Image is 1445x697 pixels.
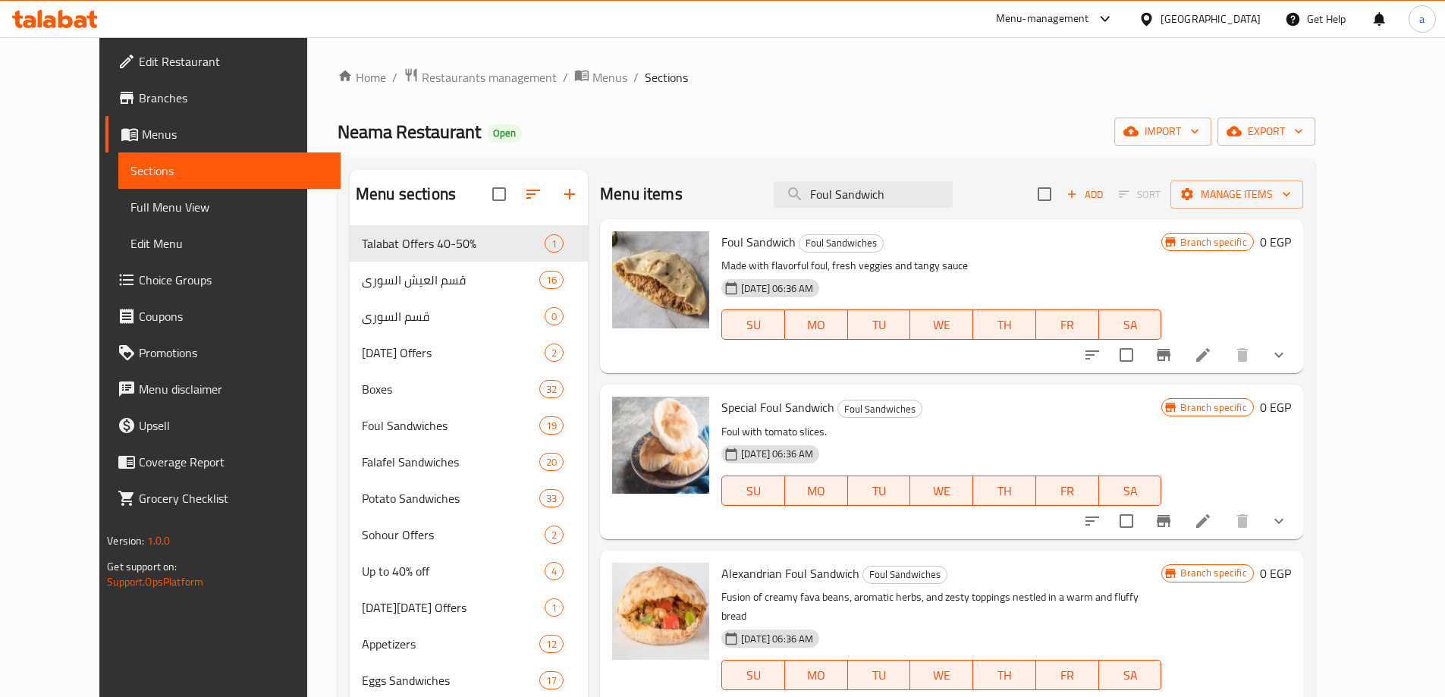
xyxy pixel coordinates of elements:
[362,562,545,580] span: Up to 40% off
[862,566,947,584] div: Foul Sandwiches
[1194,512,1212,530] a: Edit menu item
[1036,660,1099,690] button: FR
[362,635,539,653] div: Appetizers
[863,566,947,583] span: Foul Sandwiches
[838,400,922,418] span: Foul Sandwiches
[645,68,688,86] span: Sections
[142,125,328,143] span: Menus
[139,271,328,289] span: Choice Groups
[362,526,545,544] span: Sohour Offers
[139,52,328,71] span: Edit Restaurant
[350,444,588,480] div: Falafel Sandwiches20
[105,298,341,334] a: Coupons
[107,531,144,551] span: Version:
[545,564,563,579] span: 4
[350,298,588,334] div: قسم السوري0
[350,589,588,626] div: [DATE][DATE] Offers1
[487,127,522,140] span: Open
[1260,397,1291,418] h6: 0 EGP
[539,416,564,435] div: items
[721,396,834,419] span: Special Foul Sandwich
[350,334,588,371] div: [DATE] Offers2
[545,307,564,325] div: items
[362,598,545,617] span: [DATE][DATE] Offers
[1105,480,1156,502] span: SA
[848,309,911,340] button: TU
[1224,337,1261,373] button: delete
[791,664,842,686] span: MO
[139,380,328,398] span: Menu disclaimer
[1099,660,1162,690] button: SA
[545,309,563,324] span: 0
[1042,480,1093,502] span: FR
[139,416,328,435] span: Upsell
[356,183,456,206] h2: Menu sections
[350,407,588,444] div: Foul Sandwiches19
[1261,337,1297,373] button: show more
[600,183,683,206] h2: Menu items
[483,178,515,210] span: Select all sections
[799,234,883,252] span: Foul Sandwiches
[362,380,539,398] span: Boxes
[1105,664,1156,686] span: SA
[1029,178,1060,210] span: Select section
[139,453,328,471] span: Coverage Report
[139,489,328,507] span: Grocery Checklist
[1183,185,1291,204] span: Manage items
[338,68,386,86] a: Home
[1064,186,1105,203] span: Add
[916,314,967,336] span: WE
[1099,476,1162,506] button: SA
[545,528,563,542] span: 2
[105,371,341,407] a: Menu disclaimer
[735,281,819,296] span: [DATE] 06:36 AM
[1060,183,1109,206] span: Add item
[107,572,203,592] a: Support.OpsPlatform
[1110,505,1142,537] span: Select to update
[551,176,588,212] button: Add section
[105,444,341,480] a: Coverage Report
[910,660,973,690] button: WE
[910,309,973,340] button: WE
[1042,664,1093,686] span: FR
[721,231,796,253] span: Foul Sandwich
[539,635,564,653] div: items
[540,491,563,506] span: 33
[545,598,564,617] div: items
[612,563,709,660] img: Alexandrian Foul Sandwich
[721,422,1161,441] p: Foul with tomato slices.
[721,309,785,340] button: SU
[1074,337,1110,373] button: sort-choices
[539,453,564,471] div: items
[1270,512,1288,530] svg: Show Choices
[130,234,328,253] span: Edit Menu
[362,271,539,289] div: قسم العيش السوري
[545,237,563,251] span: 1
[539,271,564,289] div: items
[785,660,848,690] button: MO
[799,234,884,253] div: Foul Sandwiches
[515,176,551,212] span: Sort sections
[1110,339,1142,371] span: Select to update
[1174,235,1252,250] span: Branch specific
[350,553,588,589] div: Up to 40% off4
[563,68,568,86] li: /
[1170,181,1303,209] button: Manage items
[105,80,341,116] a: Branches
[848,660,911,690] button: TU
[362,598,545,617] div: Black Friday Offers
[540,273,563,287] span: 16
[539,380,564,398] div: items
[1174,400,1252,415] span: Branch specific
[404,68,557,87] a: Restaurants management
[837,400,922,418] div: Foul Sandwiches
[362,234,545,253] span: Talabat Offers 40-50%
[916,480,967,502] span: WE
[362,307,545,325] span: قسم السوري
[545,234,564,253] div: items
[996,10,1089,28] div: Menu-management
